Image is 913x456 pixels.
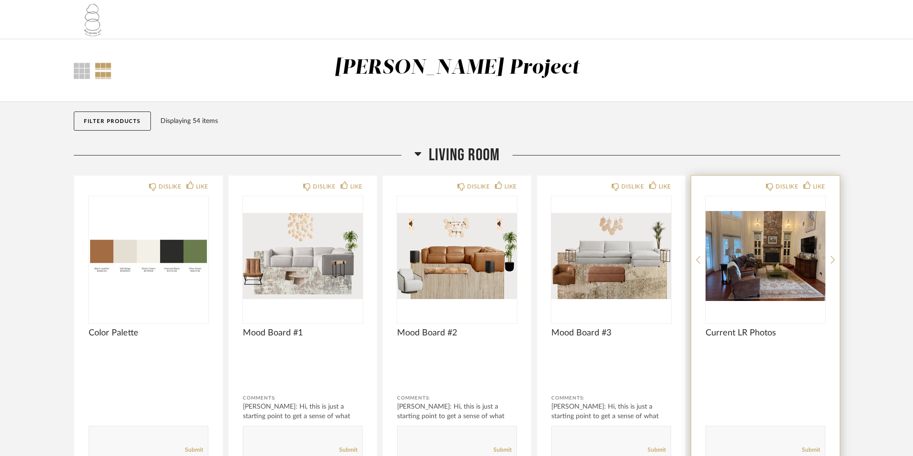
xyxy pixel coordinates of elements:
div: 0 [243,196,363,316]
div: LIKE [196,182,208,191]
a: Submit [185,446,203,454]
div: [PERSON_NAME] Project [334,58,580,78]
div: 0 [706,196,825,316]
a: Submit [339,446,357,454]
div: [PERSON_NAME]: Hi, this is just a starting point to get a sense of what yo... [397,402,517,431]
div: 0 [397,196,517,316]
span: Mood Board #3 [551,328,671,338]
span: Living Room [429,145,500,166]
span: Current LR Photos [706,328,825,338]
div: Comments: [243,393,363,403]
div: LIKE [350,182,363,191]
a: Submit [648,446,666,454]
div: Displaying 54 items [160,116,836,126]
div: LIKE [813,182,825,191]
img: undefined [551,196,671,316]
div: DISLIKE [467,182,490,191]
div: LIKE [504,182,517,191]
img: undefined [89,196,208,316]
img: 901b399f-4d93-45e2-86f3-1fc8cec92181.png [74,0,112,39]
span: Mood Board #1 [243,328,363,338]
a: Submit [802,446,820,454]
div: Comments: [551,393,671,403]
span: Mood Board #2 [397,328,517,338]
img: undefined [397,196,517,316]
div: DISLIKE [159,182,181,191]
div: DISLIKE [621,182,644,191]
div: Comments: [397,393,517,403]
div: DISLIKE [313,182,335,191]
span: Color Palette [89,328,208,338]
img: undefined [243,196,363,316]
div: DISLIKE [776,182,798,191]
img: undefined [706,196,825,316]
div: LIKE [659,182,671,191]
div: 0 [89,196,208,316]
a: Submit [493,446,512,454]
div: [PERSON_NAME]: Hi, this is just a starting point to get a sense of what yo... [551,402,671,431]
button: Filter Products [74,111,151,131]
div: 0 [551,196,671,316]
div: [PERSON_NAME]: Hi, this is just a starting point to get a sense of what yo... [243,402,363,431]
